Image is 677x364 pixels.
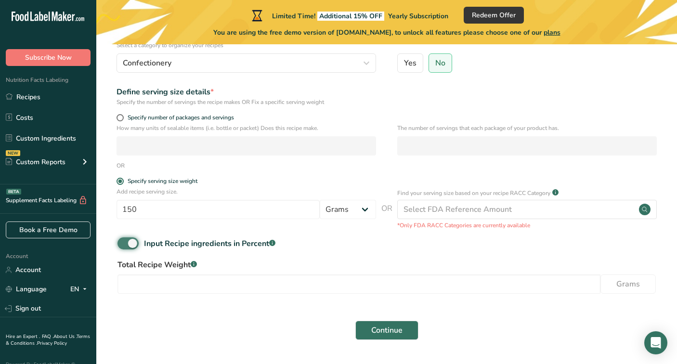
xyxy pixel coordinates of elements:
span: Continue [371,325,403,336]
p: Find your serving size based on your recipe RACC Category [397,189,550,197]
a: Book a Free Demo [6,221,91,238]
button: Redeem Offer [464,7,524,24]
div: Define serving size details [117,86,376,98]
div: OR [117,161,125,170]
p: Select a category to organize your recipes [117,41,376,50]
span: Redeem Offer [472,10,516,20]
a: Hire an Expert . [6,333,40,340]
p: Add recipe serving size. [117,187,376,196]
div: Select FDA Reference Amount [404,204,512,215]
a: About Us . [53,333,77,340]
div: BETA [6,189,21,195]
div: Specify serving size weight [128,178,197,185]
span: Grams [616,278,640,290]
div: Specify the number of servings the recipe makes OR Fix a specific serving weight [117,98,376,106]
span: plans [544,28,560,37]
div: NEW [6,150,20,156]
p: The number of servings that each package of your product has. [397,124,657,132]
button: Continue [355,321,418,340]
a: Privacy Policy [37,340,67,347]
p: How many units of sealable items (i.e. bottle or packet) Does this recipe make. [117,124,376,132]
a: FAQ . [42,333,53,340]
span: Yes [404,58,417,68]
span: Additional 15% OFF [317,12,384,21]
div: Input Recipe ingredients in Percent [144,238,275,249]
input: Type your serving size here [117,200,320,219]
label: Total Recipe Weight [117,259,656,271]
button: Confectionery [117,53,376,73]
span: Confectionery [123,57,171,69]
span: No [435,58,445,68]
div: Limited Time! [250,10,448,21]
div: EN [70,284,91,295]
span: Specify number of packages and servings [124,114,234,121]
p: *Only FDA RACC Categories are currently available [397,221,657,230]
span: Yearly Subscription [388,12,448,21]
a: Language [6,281,47,298]
button: Grams [600,274,656,294]
a: Terms & Conditions . [6,333,90,347]
span: OR [381,203,392,230]
div: Open Intercom Messenger [644,331,667,354]
span: Subscribe Now [25,52,72,63]
span: You are using the free demo version of [DOMAIN_NAME], to unlock all features please choose one of... [213,27,560,38]
button: Subscribe Now [6,49,91,66]
div: Custom Reports [6,157,65,167]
